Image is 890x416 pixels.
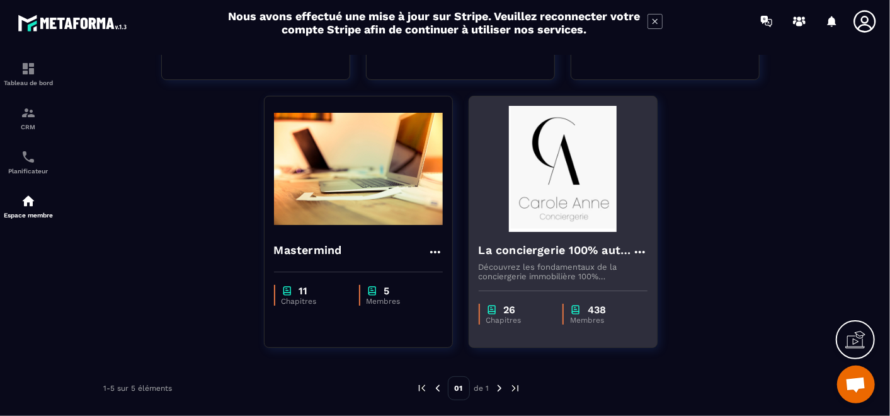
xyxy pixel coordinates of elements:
[274,106,443,232] img: formation-background
[469,96,673,364] a: formation-backgroundLa conciergerie 100% automatiséeDécouvrez les fondamentaux de la conciergerie...
[448,376,470,400] p: 01
[474,383,489,393] p: de 1
[282,285,293,297] img: chapter
[486,316,551,325] p: Chapitres
[282,297,346,306] p: Chapitres
[3,79,54,86] p: Tableau de bord
[494,383,505,394] img: next
[264,96,469,364] a: formation-backgroundMastermindchapter11Chapitreschapter5Membres
[479,106,648,232] img: formation-background
[416,383,428,394] img: prev
[510,383,521,394] img: next
[367,297,430,306] p: Membres
[3,212,54,219] p: Espace membre
[274,241,342,259] h4: Mastermind
[837,366,875,403] div: Ouvrir le chat
[299,285,308,297] p: 11
[384,285,390,297] p: 5
[570,304,581,316] img: chapter
[479,262,648,281] p: Découvrez les fondamentaux de la conciergerie immobilière 100% automatisée. Cette formation est c...
[3,96,54,140] a: formationformationCRM
[103,384,172,393] p: 1-5 sur 5 éléments
[18,11,131,35] img: logo
[432,383,443,394] img: prev
[3,184,54,228] a: automationsautomationsEspace membre
[21,61,36,76] img: formation
[588,304,606,316] p: 438
[570,316,635,325] p: Membres
[228,9,641,36] h2: Nous avons effectué une mise à jour sur Stripe. Veuillez reconnecter votre compte Stripe afin de ...
[504,304,516,316] p: 26
[21,194,36,209] img: automations
[3,168,54,175] p: Planificateur
[3,52,54,96] a: formationformationTableau de bord
[479,241,632,259] h4: La conciergerie 100% automatisée
[21,149,36,165] img: scheduler
[21,105,36,120] img: formation
[367,285,378,297] img: chapter
[3,140,54,184] a: schedulerschedulerPlanificateur
[3,124,54,130] p: CRM
[486,304,498,316] img: chapter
